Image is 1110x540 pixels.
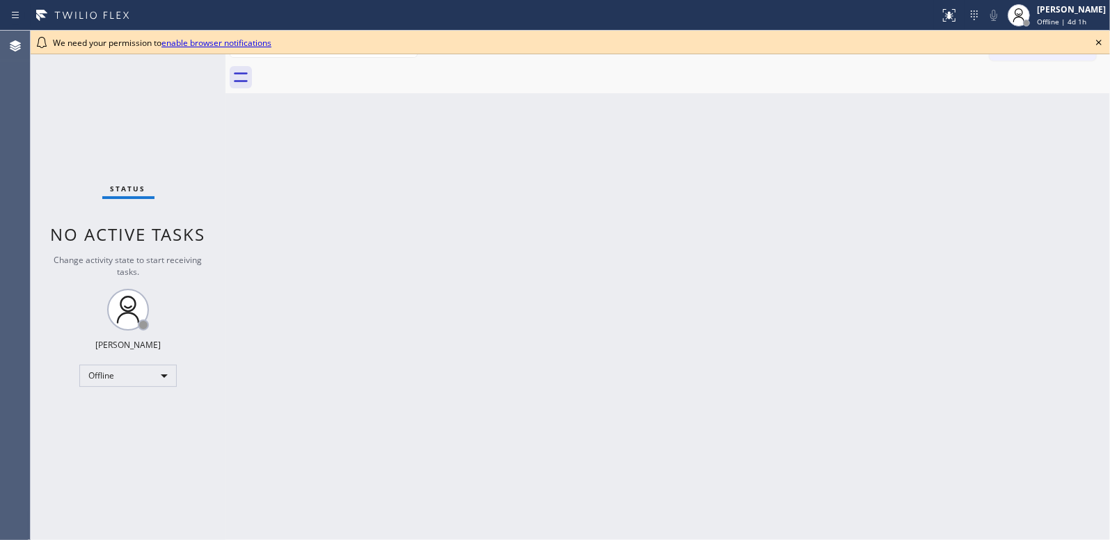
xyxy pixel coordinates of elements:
[161,37,271,49] a: enable browser notifications
[79,365,177,387] div: Offline
[95,339,161,351] div: [PERSON_NAME]
[1037,17,1086,26] span: Offline | 4d 1h
[1037,3,1106,15] div: [PERSON_NAME]
[984,6,1004,25] button: Mute
[53,37,271,49] span: We need your permission to
[111,184,146,193] span: Status
[51,223,206,246] span: No active tasks
[54,254,203,278] span: Change activity state to start receiving tasks.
